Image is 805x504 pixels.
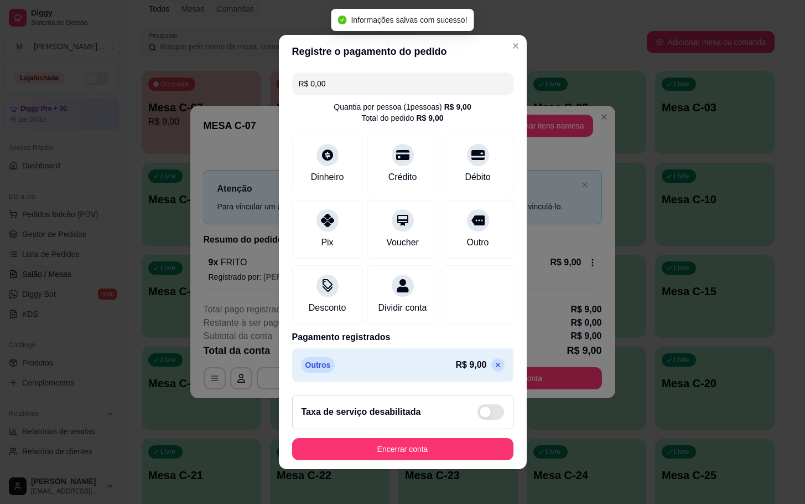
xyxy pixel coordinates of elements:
[466,236,489,249] div: Outro
[351,16,467,24] span: Informações salvas com sucesso!
[361,112,443,124] div: Total do pedido
[292,331,513,344] p: Pagamento registrados
[507,37,524,55] button: Close
[321,236,333,249] div: Pix
[302,405,421,419] h2: Taxa de serviço desabilitada
[386,236,419,249] div: Voucher
[292,438,513,460] button: Encerrar conta
[309,301,346,315] div: Desconto
[299,73,507,95] input: Ex.: hambúrguer de cordeiro
[388,171,417,184] div: Crédito
[334,101,471,112] div: Quantia por pessoa ( 1 pessoas)
[444,101,471,112] div: R$ 9,00
[416,112,443,124] div: R$ 9,00
[455,358,486,372] p: R$ 9,00
[465,171,490,184] div: Débito
[311,171,344,184] div: Dinheiro
[301,357,335,373] p: Outros
[279,35,527,68] header: Registre o pagamento do pedido
[378,301,427,315] div: Dividir conta
[337,16,346,24] span: check-circle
